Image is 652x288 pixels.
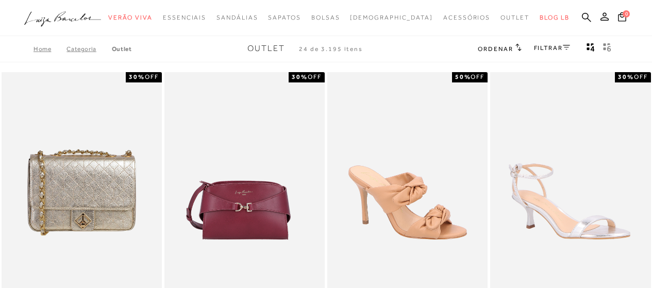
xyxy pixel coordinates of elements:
[443,8,490,27] a: noSubCategoriesText
[615,11,629,25] button: 0
[350,8,433,27] a: noSubCategoriesText
[299,45,363,53] span: 24 de 3.195 itens
[34,45,66,53] a: Home
[163,14,206,21] span: Essenciais
[108,8,153,27] a: noSubCategoriesText
[145,73,159,80] span: OFF
[268,14,300,21] span: Sapatos
[216,14,258,21] span: Sandálias
[540,8,570,27] a: BLOG LB
[478,45,513,53] span: Ordenar
[112,45,132,53] a: Outlet
[634,73,648,80] span: OFF
[600,42,614,56] button: gridText6Desc
[292,73,308,80] strong: 30%
[534,44,570,52] a: FILTRAR
[618,73,634,80] strong: 30%
[247,44,285,53] span: Outlet
[216,8,258,27] a: noSubCategoriesText
[455,73,471,80] strong: 50%
[500,8,529,27] a: noSubCategoriesText
[311,8,340,27] a: noSubCategoriesText
[311,14,340,21] span: Bolsas
[471,73,484,80] span: OFF
[129,73,145,80] strong: 30%
[66,45,111,53] a: Categoria
[308,73,322,80] span: OFF
[108,14,153,21] span: Verão Viva
[540,14,570,21] span: BLOG LB
[583,42,598,56] button: Mostrar 4 produtos por linha
[623,10,630,18] span: 0
[350,14,433,21] span: [DEMOGRAPHIC_DATA]
[443,14,490,21] span: Acessórios
[500,14,529,21] span: Outlet
[163,8,206,27] a: noSubCategoriesText
[268,8,300,27] a: noSubCategoriesText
